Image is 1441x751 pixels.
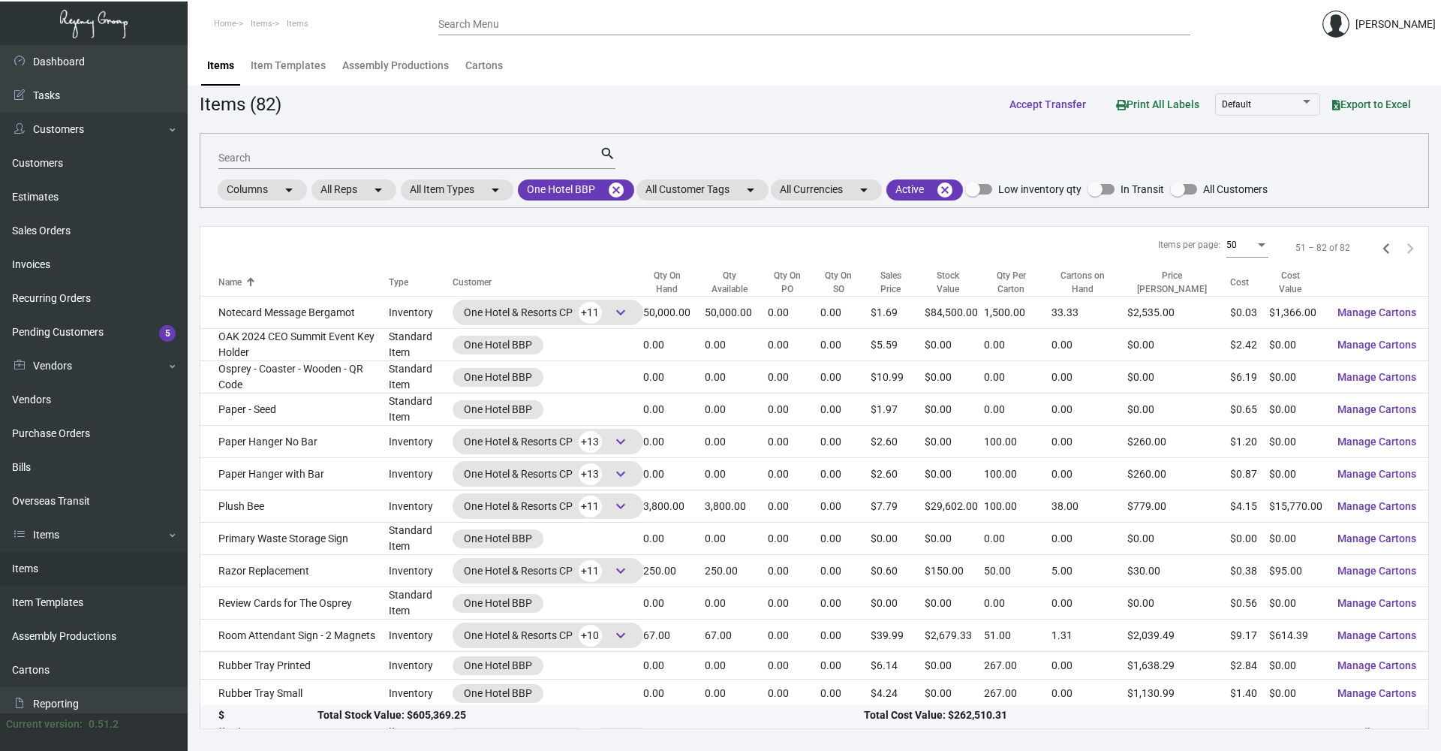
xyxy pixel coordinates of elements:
[1325,622,1428,649] button: Manage Cartons
[200,523,389,555] td: Primary Waste Storage Sign
[1325,557,1428,584] button: Manage Cartons
[643,269,705,296] div: Qty On Hand
[200,329,389,361] td: OAK 2024 CEO Summit Event Key Holder
[643,269,691,296] div: Qty On Hand
[1127,555,1229,587] td: $30.00
[1230,652,1269,680] td: $2.84
[600,145,615,163] mat-icon: search
[768,297,820,329] td: 0.00
[1051,361,1127,394] td: 0.00
[200,620,389,652] td: Room Attendant Sign - 2 Magnets
[1269,523,1325,555] td: $0.00
[998,180,1082,198] span: Low inventory qty
[342,58,449,74] div: Assembly Productions
[1325,493,1428,520] button: Manage Cartons
[1325,331,1428,358] button: Manage Cartons
[389,680,452,707] td: Inventory
[768,523,820,555] td: 0.00
[925,297,984,329] td: $84,500.00
[518,179,634,201] mat-chip: One Hotel BBP
[871,394,925,426] td: $1.97
[1051,297,1127,329] td: 33.33
[705,587,768,620] td: 0.00
[251,19,272,29] span: Items
[1230,523,1269,555] td: $0.00
[871,587,925,620] td: $0.00
[1269,269,1325,296] div: Cost Value
[643,426,705,458] td: 0.00
[579,496,602,517] span: +11
[464,559,632,582] div: One Hotel & Resorts CP
[643,652,705,680] td: 0.00
[1051,652,1127,680] td: 0.00
[705,458,768,490] td: 0.00
[1230,394,1269,426] td: $0.65
[1325,652,1428,679] button: Manage Cartons
[820,426,870,458] td: 0.00
[1269,555,1325,587] td: $95.00
[607,181,625,199] mat-icon: cancel
[317,708,864,724] div: Total Stock Value: $605,369.25
[1325,525,1428,552] button: Manage Cartons
[465,58,503,74] div: Cartons
[200,490,389,523] td: Plush Bee
[1337,532,1416,544] span: Manage Cartons
[871,297,925,329] td: $1.69
[871,680,925,707] td: $4.24
[742,181,760,199] mat-icon: arrow_drop_down
[1051,620,1127,652] td: 1.31
[925,680,984,707] td: $0.00
[768,587,820,620] td: 0.00
[643,297,705,329] td: 50,000.00
[871,555,925,587] td: $0.60
[200,652,389,680] td: Rubber Tray Printed
[1337,403,1416,415] span: Manage Cartons
[925,587,984,620] td: $0.00
[287,19,308,29] span: Items
[1230,276,1249,289] div: Cost
[984,329,1051,361] td: 0.00
[1325,590,1428,617] button: Manage Cartons
[464,495,632,517] div: One Hotel & Resorts CP
[984,620,1051,652] td: 51.00
[643,329,705,361] td: 0.00
[1325,460,1428,487] button: Manage Cartons
[925,394,984,426] td: $0.00
[1230,620,1269,652] td: $9.17
[820,269,856,296] div: Qty On SO
[936,181,954,199] mat-icon: cancel
[464,369,532,385] div: One Hotel BBP
[855,181,873,199] mat-icon: arrow_drop_down
[768,329,820,361] td: 0.00
[886,179,963,201] mat-chip: Active
[643,361,705,394] td: 0.00
[1230,329,1269,361] td: $2.42
[1337,597,1416,609] span: Manage Cartons
[389,276,452,289] div: Type
[612,465,630,483] span: keyboard_arrow_down
[389,490,452,523] td: Inventory
[925,361,984,394] td: $0.00
[1230,458,1269,490] td: $0.87
[1226,240,1268,251] mat-select: Items per page:
[1051,458,1127,490] td: 0.00
[925,490,984,523] td: $29,602.00
[984,269,1051,296] div: Qty Per Carton
[705,523,768,555] td: 0.00
[200,426,389,458] td: Paper Hanger No Bar
[1230,680,1269,707] td: $1.40
[1127,394,1229,426] td: $0.00
[1269,490,1325,523] td: $15,770.00
[1230,490,1269,523] td: $4.15
[705,269,768,296] div: Qty Available
[1051,426,1127,458] td: 0.00
[280,181,298,199] mat-icon: arrow_drop_down
[1325,428,1428,455] button: Manage Cartons
[820,361,870,394] td: 0.00
[768,394,820,426] td: 0.00
[1325,680,1428,707] button: Manage Cartons
[871,329,925,361] td: $5.59
[612,626,630,644] span: keyboard_arrow_down
[925,555,984,587] td: $150.00
[1337,659,1416,671] span: Manage Cartons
